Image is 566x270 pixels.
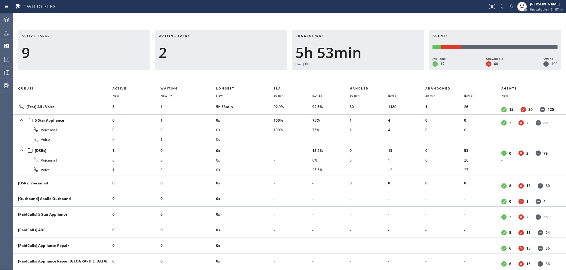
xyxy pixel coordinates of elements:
[464,115,501,125] li: 0
[507,2,516,11] button: Mute
[18,166,108,173] div: Voice
[274,225,312,235] li: -
[216,125,274,135] li: 0s
[526,120,528,126] dd: 2
[18,227,108,232] div: [PaidCalls] ADC
[464,165,501,174] li: 27
[22,44,147,61] div: 9
[425,210,464,219] li: -
[519,183,524,189] dt: Unavailable
[350,102,388,112] li: 80
[112,178,161,188] li: 0
[526,230,531,235] dd: 11
[526,261,531,266] dd: 15
[216,225,274,235] li: 0s
[440,61,445,66] dd: 17
[274,86,281,90] span: SLA
[501,120,507,126] dt: Available
[464,194,501,204] li: -
[536,120,541,126] dt: Offline
[161,210,216,219] li: 0
[161,115,216,125] li: 1
[425,146,464,155] li: 0
[521,107,526,112] dt: Unavailable
[159,44,284,61] div: 2
[388,146,425,155] li: 13
[501,155,559,165] li: -
[464,146,501,155] li: 53
[161,194,216,204] li: 0
[18,116,108,124] div: 5 Star Appliance
[388,102,425,112] li: 1180
[464,125,501,135] li: 0
[312,135,350,144] li: -
[216,256,274,266] li: 0s
[543,120,548,126] dd: 89
[216,146,274,155] li: 0s
[494,61,498,66] dd: 40
[161,178,216,188] li: 0
[546,183,550,188] dd: 60
[18,86,34,90] span: Queues
[161,155,216,165] li: 0
[548,107,554,112] dd: 125
[519,261,524,267] dt: Unavailable
[312,225,350,235] li: -
[546,261,550,266] dd: 36
[18,126,108,133] div: Voicemail
[464,241,501,250] li: -
[433,34,448,38] span: Agents
[350,256,388,266] li: -
[274,93,284,98] span: 30 min
[528,107,533,112] dd: 30
[536,214,541,220] dt: Offline
[22,34,50,38] span: Active tasks
[350,146,388,155] li: 0
[312,256,350,266] li: -
[350,165,388,174] li: -
[161,256,216,266] li: 0
[501,246,507,251] dt: Available
[312,115,350,125] li: 75%
[312,210,350,219] li: -
[112,165,161,174] li: 1
[388,178,425,188] li: 0
[501,261,507,267] dt: Available
[526,214,528,220] dd: 2
[425,225,464,235] li: -
[501,230,507,235] dt: Available
[312,93,322,98] span: [DATE]
[216,155,274,165] li: 0s
[274,256,312,266] li: -
[509,199,511,204] dd: 0
[161,241,216,250] li: 0
[112,256,161,266] li: 0
[425,86,450,90] span: Abandoned
[519,150,524,156] dt: Unavailable
[216,135,274,144] li: 0s
[543,214,548,220] dd: 55
[216,210,274,219] li: 0s
[509,261,511,266] dd: 6
[464,210,501,219] li: -
[538,230,543,235] dt: Offline
[18,136,108,143] div: Voice
[216,86,234,90] span: Longest
[551,61,558,66] dd: 190
[425,102,464,112] li: 1
[350,225,388,235] li: -
[112,115,161,125] li: 0
[216,93,223,98] span: Now
[296,44,421,61] div: 5h 53min
[274,178,312,188] li: -
[501,150,507,156] dt: Available
[501,86,517,90] span: Agents
[486,61,491,67] dt: Unavailable
[540,107,545,112] dt: Offline
[425,155,464,165] li: 0
[388,241,425,250] li: -
[312,146,350,155] li: 15.2%
[425,165,464,174] li: -
[543,199,546,204] dd: 4
[519,199,524,204] dt: Unavailable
